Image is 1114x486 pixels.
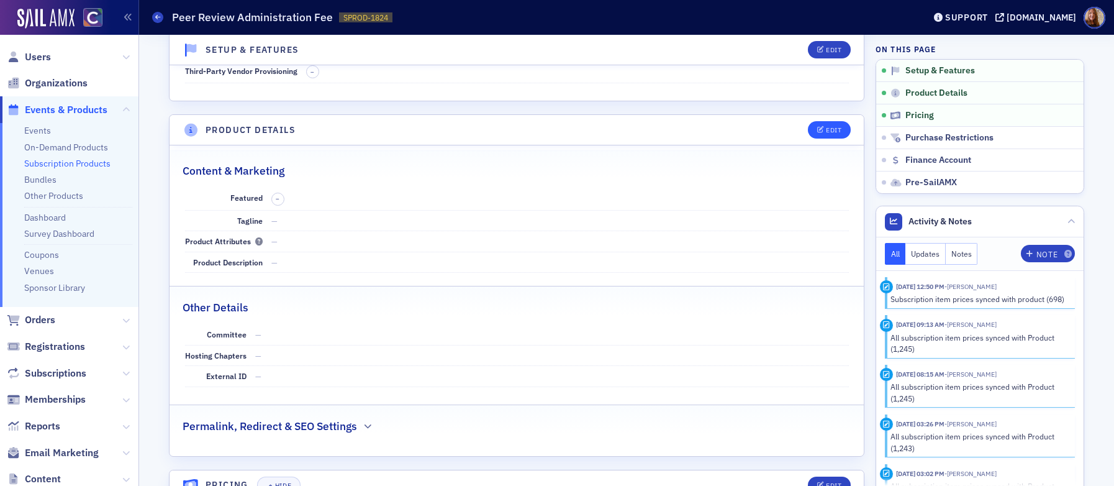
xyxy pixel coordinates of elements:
[24,142,108,153] a: On-Demand Products
[183,418,357,434] h2: Permalink, Redirect & SEO Settings
[24,174,57,185] a: Bundles
[183,163,284,179] h2: Content & Marketing
[185,351,247,360] span: Hosting Chapters
[880,418,893,431] div: Activity
[905,88,967,99] span: Product Details
[7,340,85,354] a: Registrations
[7,103,107,117] a: Events & Products
[1021,245,1075,262] button: Note
[896,320,944,329] time: 2/1/2024 09:13 AM
[905,65,975,76] span: Setup & Features
[271,216,278,226] span: —
[944,469,997,478] span: Luke Abell
[24,249,59,260] a: Coupons
[17,9,75,29] img: SailAMX
[25,446,99,460] span: Email Marketing
[343,12,388,23] span: SPROD-1824
[24,158,111,169] a: Subscription Products
[880,280,893,293] div: Activity
[276,195,279,203] span: –
[1036,251,1057,258] div: Note
[25,103,107,117] span: Events & Products
[1007,12,1076,23] div: [DOMAIN_NAME]
[271,257,278,267] span: —
[945,12,988,23] div: Support
[25,340,85,354] span: Registrations
[25,367,86,380] span: Subscriptions
[24,265,54,277] a: Venues
[896,469,944,478] time: 1/3/2024 03:02 PM
[908,215,972,228] span: Activity & Notes
[25,50,51,64] span: Users
[230,193,263,203] span: Featured
[890,293,1066,305] div: Subscription item prices synced with product (698)
[25,420,60,433] span: Reports
[24,212,66,223] a: Dashboard
[83,8,102,27] img: SailAMX
[185,66,297,76] span: Third-Party Vendor Provisioning
[1084,7,1105,29] span: Profile
[995,13,1080,22] button: [DOMAIN_NAME]
[880,368,893,381] div: Activity
[905,243,946,265] button: Updates
[75,8,102,29] a: View Homepage
[237,216,263,226] span: Tagline
[7,420,60,433] a: Reports
[24,125,51,136] a: Events
[24,190,83,201] a: Other Products
[890,332,1066,355] div: All subscription item prices synced with Product (1,245)
[7,313,55,327] a: Orders
[255,329,261,339] span: —
[896,282,944,291] time: 11/21/2024 12:50 PM
[172,10,333,25] h1: Peer Review Administration Fee
[905,155,971,166] span: Finance Account
[905,177,957,188] span: Pre-SailAMX
[944,320,997,329] span: Sheila Duggan
[271,236,278,246] span: —
[946,243,978,265] button: Notes
[880,467,893,480] div: Activity
[25,313,55,327] span: Orders
[944,282,997,291] span: Sheila Duggan
[206,124,296,137] h4: Product Details
[905,110,934,121] span: Pricing
[905,132,994,144] span: Purchase Restrictions
[885,243,906,265] button: All
[25,472,61,486] span: Content
[310,68,314,76] span: –
[944,420,997,428] span: Luke Abell
[183,300,248,316] h2: Other Details
[255,351,261,360] span: —
[896,420,944,428] time: 1/11/2024 03:26 PM
[896,370,944,378] time: 2/1/2024 08:15 AM
[7,446,99,460] a: Email Marketing
[25,76,88,90] span: Organizations
[880,319,893,332] div: Activity
[890,431,1066,454] div: All subscription item prices synced with Product (1,243)
[24,228,94,239] a: Survey Dashboard
[944,370,997,378] span: Sheila Duggan
[7,393,86,406] a: Memberships
[876,44,1084,55] h4: On this page
[7,50,51,64] a: Users
[7,76,88,90] a: Organizations
[25,393,86,406] span: Memberships
[7,367,86,380] a: Subscriptions
[7,472,61,486] a: Content
[207,329,247,339] span: Committee
[826,47,841,53] div: Edit
[255,371,261,381] span: —
[808,41,851,58] button: Edit
[206,44,299,57] h4: Setup & Features
[193,257,263,267] span: Product Description
[890,381,1066,404] div: All subscription item prices synced with Product (1,245)
[206,371,247,381] span: External ID
[826,127,841,134] div: Edit
[808,121,851,139] button: Edit
[185,236,263,246] span: Product Attributes
[24,282,85,293] a: Sponsor Library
